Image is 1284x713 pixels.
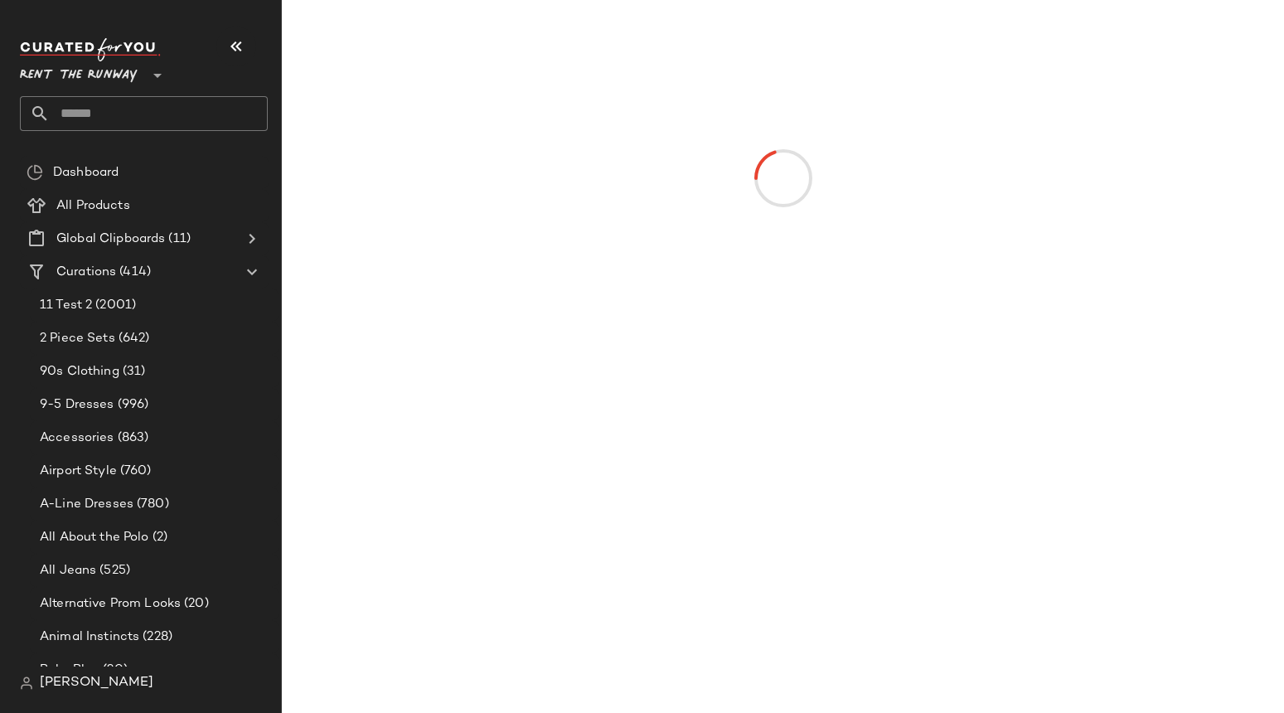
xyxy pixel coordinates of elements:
span: Airport Style [40,462,117,481]
span: Baby Blue [40,661,99,680]
span: (20) [99,661,128,680]
span: (525) [96,561,130,580]
span: Alternative Prom Looks [40,594,181,614]
span: (2) [149,528,167,547]
span: Animal Instincts [40,628,139,647]
span: Rent the Runway [20,56,138,86]
span: (780) [133,495,169,514]
span: (863) [114,429,149,448]
span: All About the Polo [40,528,149,547]
span: (11) [165,230,191,249]
span: Dashboard [53,163,119,182]
img: svg%3e [27,164,43,181]
span: All Jeans [40,561,96,580]
span: (2001) [92,296,136,315]
span: 9-5 Dresses [40,395,114,415]
span: (996) [114,395,149,415]
img: cfy_white_logo.C9jOOHJF.svg [20,38,161,61]
span: (642) [115,329,150,348]
img: svg%3e [20,677,33,690]
span: All Products [56,196,130,216]
span: (20) [181,594,209,614]
span: [PERSON_NAME] [40,673,153,693]
span: 11 Test 2 [40,296,92,315]
span: (31) [119,362,146,381]
span: (228) [139,628,172,647]
span: Accessories [40,429,114,448]
span: A-Line Dresses [40,495,133,514]
span: 90s Clothing [40,362,119,381]
span: Global Clipboards [56,230,165,249]
span: 2 Piece Sets [40,329,115,348]
span: (414) [116,263,151,282]
span: Curations [56,263,116,282]
span: (760) [117,462,152,481]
